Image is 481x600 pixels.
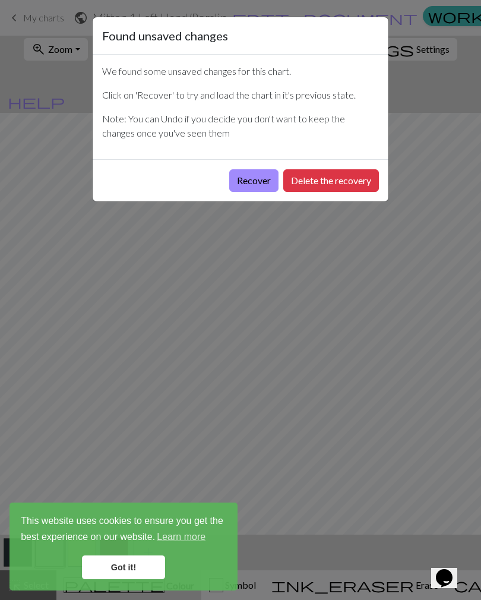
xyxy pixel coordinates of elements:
[102,88,379,102] p: Click on 'Recover' to try and load the chart in it's previous state.
[102,64,379,78] p: We found some unsaved changes for this chart.
[21,514,226,546] span: This website uses cookies to ensure you get the best experience on our website.
[155,528,207,546] a: learn more about cookies
[431,552,469,588] iframe: chat widget
[10,503,238,590] div: cookieconsent
[82,555,165,579] a: dismiss cookie message
[229,169,279,192] button: Recover
[102,112,379,140] p: Note: You can Undo if you decide you don't want to keep the changes once you've seen them
[102,27,228,45] h5: Found unsaved changes
[283,169,379,192] button: Delete the recovery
